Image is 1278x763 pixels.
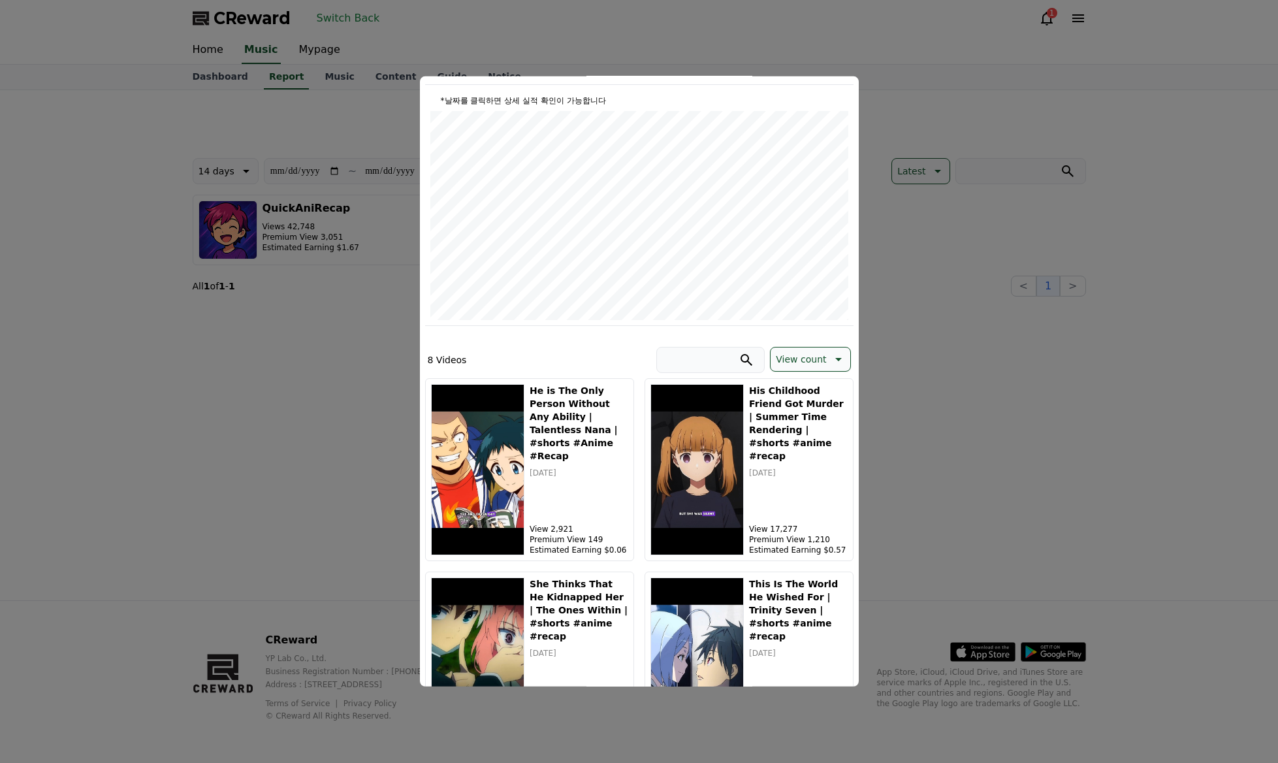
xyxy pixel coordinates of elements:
p: Estimated Earning $0.57 [749,545,847,555]
img: His Childhood Friend Got Murder | Summer Time Rendering | #shorts #anime #recap [650,384,744,555]
div: modal [420,76,859,687]
img: He is The Only Person Without Any Ability | Talentless Nana | #shorts #Anime #Recap [431,384,525,555]
p: [DATE] [530,468,628,478]
p: View 2,921 [530,524,628,534]
button: He is The Only Person Without Any Ability | Talentless Nana | #shorts #Anime #Recap He is The Onl... [425,378,634,561]
p: View 17,277 [749,524,847,534]
p: Estimated Earning $0.06 [530,545,628,555]
button: This Is The World He Wished For | Trinity Seven | #shorts #anime #recap This Is The World He Wish... [645,572,854,755]
p: [DATE] [749,648,847,658]
p: *날짜를 클릭하면 상세 실적 확인이 가능합니다 [430,95,848,106]
p: [DATE] [530,648,628,658]
p: View count [776,350,826,368]
button: View count [770,347,850,372]
button: His Childhood Friend Got Murder | Summer Time Rendering | #shorts #anime #recap His Childhood Fri... [645,378,854,561]
p: Premium View 149 [530,534,628,545]
img: This Is The World He Wished For | Trinity Seven | #shorts #anime #recap [650,577,744,749]
h5: He is The Only Person Without Any Ability | Talentless Nana | #shorts #Anime #Recap [530,384,628,463]
img: She Thinks That He Kidnapped Her | The Ones Within | #shorts #anime #recap [431,577,525,749]
p: 8 Videos [428,353,467,366]
p: Premium View 1,210 [749,534,847,545]
h5: His Childhood Friend Got Murder | Summer Time Rendering | #shorts #anime #recap [749,384,847,463]
button: She Thinks That He Kidnapped Her | The Ones Within | #shorts #anime #recap She Thinks That He Kid... [425,572,634,755]
p: [DATE] [749,468,847,478]
h5: She Thinks That He Kidnapped Her | The Ones Within | #shorts #anime #recap [530,577,628,643]
h5: This Is The World He Wished For | Trinity Seven | #shorts #anime #recap [749,577,847,643]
